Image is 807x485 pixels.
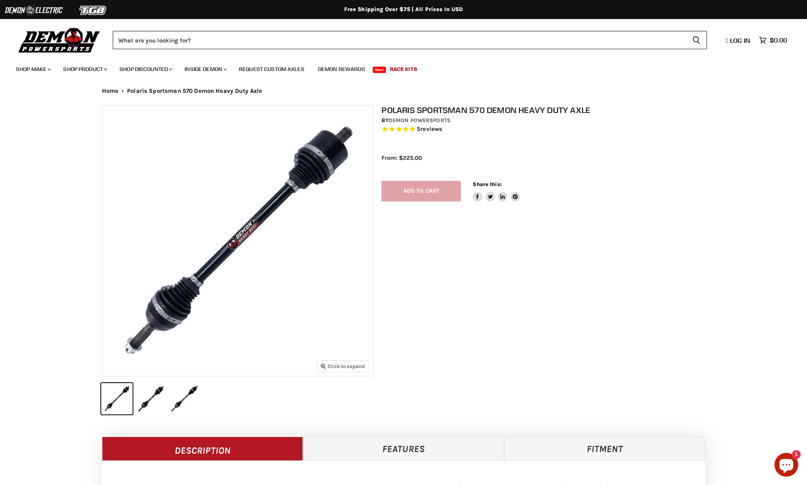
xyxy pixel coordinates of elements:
[504,437,705,460] a: Fitment
[381,125,713,134] span: Rated 5.0 out of 5 stars 5 reviews
[64,3,123,18] img: TGB Logo 2
[10,58,785,77] ul: Main menu
[113,31,707,49] form: Product
[420,125,442,132] span: reviews
[417,125,442,132] span: 5 reviews
[381,116,713,125] div: by
[10,61,56,77] a: Shop Make
[373,67,386,73] span: New!
[86,6,721,13] div: Free Shipping Over $75 | All Prices In USD
[233,61,310,77] a: Request Custom Axles
[16,26,103,54] img: Demon Powersports
[755,35,791,46] a: $0.00
[389,117,451,124] a: Demon Powersports
[384,61,423,77] a: Race Kits
[722,37,755,44] a: Log in
[102,437,303,460] a: Description
[4,3,64,18] img: Demon Electric Logo 2
[86,88,721,94] nav: Breadcrumbs
[135,383,166,414] button: IMAGE thumbnail
[730,36,750,44] span: Log in
[686,31,707,49] button: Search
[179,61,231,77] a: Inside Demon
[113,31,686,49] input: Search
[473,181,501,187] span: Share this:
[381,154,422,161] span: From: $225.00
[114,61,177,77] a: Shop Discounted
[772,453,801,479] inbox-online-store-chat: Shopify online store chat
[127,88,262,94] span: Polaris Sportsman 570 Demon Heavy Duty Axle
[770,36,787,44] span: $0.00
[303,437,504,460] a: Features
[57,61,112,77] a: Shop Product
[169,383,200,414] button: IMAGE thumbnail
[381,105,713,115] h1: Polaris Sportsman 570 Demon Heavy Duty Axle
[101,383,133,414] button: IMAGE thumbnail
[321,363,365,369] span: Click to expand
[102,88,119,94] a: Home
[473,181,520,202] aside: Share this:
[317,361,369,372] button: Click to expand
[102,105,373,376] img: IMAGE
[312,61,371,77] a: Demon Rewards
